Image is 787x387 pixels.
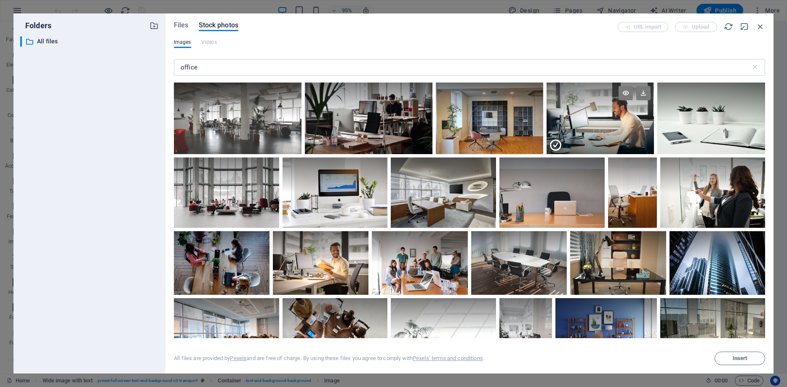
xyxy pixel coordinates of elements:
[413,355,483,361] a: Pexels’ terms and conditions
[149,21,159,30] i: Create new folder
[199,20,238,30] span: Stock photos
[20,20,51,31] p: Folders
[20,36,22,47] div: ​
[174,59,751,76] input: Search
[37,37,143,46] p: All files
[174,355,484,362] div: All files are provided by and are free of charge. By using these files you agree to comply with .
[201,37,217,47] span: This file type is not supported by this element
[724,22,733,31] i: Reload
[174,20,189,30] span: Files
[174,37,191,47] span: Images
[715,352,765,365] button: Insert
[733,356,747,361] span: Insert
[756,22,765,31] i: Close
[230,355,246,361] a: Pexels
[740,22,749,31] i: Minimize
